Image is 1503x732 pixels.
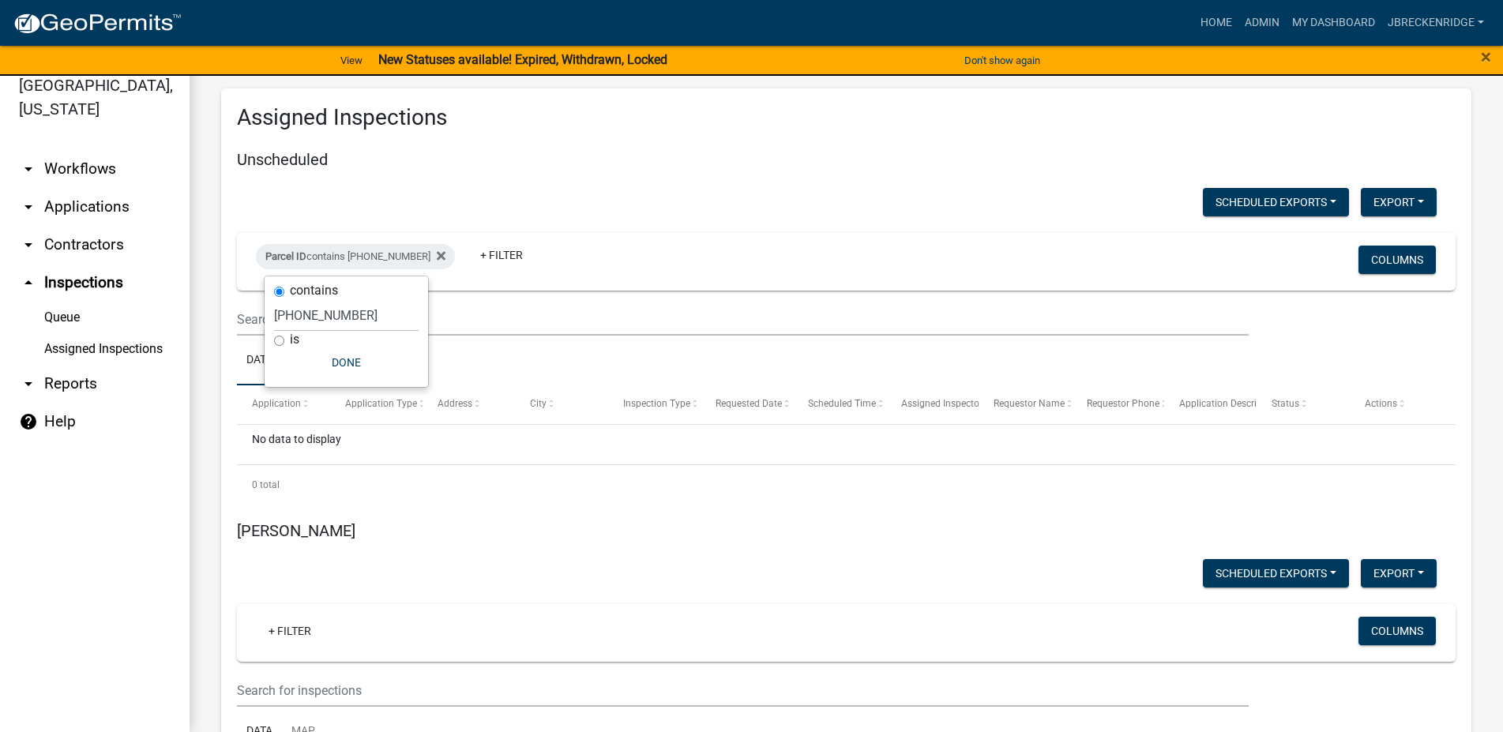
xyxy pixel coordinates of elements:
h5: Unscheduled [237,150,1456,169]
datatable-header-cell: Requestor Name [979,385,1071,423]
datatable-header-cell: Inspection Type [608,385,701,423]
span: Requestor Phone [1087,398,1159,409]
datatable-header-cell: City [515,385,607,423]
button: Export [1361,559,1437,587]
input: Search for inspections [237,674,1249,707]
a: Admin [1238,8,1286,38]
h5: [PERSON_NAME] [237,521,1456,540]
a: + Filter [468,241,535,269]
label: contains [290,284,338,297]
datatable-header-cell: Requested Date [701,385,793,423]
span: Application [252,398,301,409]
i: arrow_drop_down [19,197,38,216]
datatable-header-cell: Actions [1350,385,1442,423]
h3: Assigned Inspections [237,104,1456,131]
span: Status [1272,398,1299,409]
span: Assigned Inspector [901,398,983,409]
datatable-header-cell: Application Description [1164,385,1257,423]
datatable-header-cell: Address [423,385,515,423]
i: arrow_drop_down [19,160,38,178]
label: is [290,333,299,346]
span: × [1481,46,1491,68]
a: View [334,47,369,73]
a: + Filter [256,617,324,645]
i: arrow_drop_down [19,235,38,254]
span: Application Type [345,398,417,409]
span: Requestor Name [994,398,1065,409]
button: Export [1361,188,1437,216]
datatable-header-cell: Application [237,385,329,423]
a: Data [237,336,282,386]
span: Inspection Type [623,398,690,409]
button: Done [274,348,419,377]
span: City [530,398,547,409]
i: arrow_drop_down [19,374,38,393]
a: My Dashboard [1286,8,1381,38]
div: 0 total [237,465,1456,505]
button: Scheduled Exports [1203,188,1349,216]
span: Application Description [1179,398,1279,409]
span: Address [438,398,472,409]
i: arrow_drop_up [19,273,38,292]
span: Scheduled Time [808,398,876,409]
button: Don't show again [958,47,1046,73]
input: Search for inspections [237,303,1249,336]
button: Close [1481,47,1491,66]
datatable-header-cell: Scheduled Time [793,385,885,423]
a: Jbreckenridge [1381,8,1490,38]
button: Columns [1358,246,1436,274]
span: Requested Date [716,398,782,409]
i: help [19,412,38,431]
button: Columns [1358,617,1436,645]
a: Home [1194,8,1238,38]
datatable-header-cell: Application Type [329,385,422,423]
button: Scheduled Exports [1203,559,1349,587]
span: Actions [1365,398,1397,409]
span: Parcel ID [265,250,306,262]
div: contains [PHONE_NUMBER] [256,244,455,269]
strong: New Statuses available! Expired, Withdrawn, Locked [378,52,667,67]
datatable-header-cell: Requestor Phone [1071,385,1163,423]
div: No data to display [237,425,1456,464]
datatable-header-cell: Assigned Inspector [886,385,979,423]
datatable-header-cell: Status [1257,385,1349,423]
